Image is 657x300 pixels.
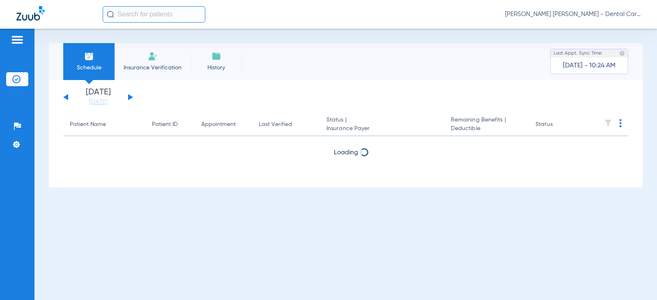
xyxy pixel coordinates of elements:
[201,120,236,129] div: Appointment
[444,113,529,136] th: Remaining Benefits |
[197,64,236,72] span: History
[121,64,184,72] span: Insurance Verification
[619,50,625,56] img: last sync help info
[201,120,246,129] div: Appointment
[11,35,24,45] img: hamburger-icon
[148,51,158,61] img: Manual Insurance Verification
[74,88,123,106] li: [DATE]
[70,120,139,129] div: Patient Name
[152,120,178,129] div: Patient ID
[259,120,313,129] div: Last Verified
[70,120,106,129] div: Patient Name
[16,6,45,21] img: Zuub Logo
[529,113,584,136] th: Status
[563,62,616,70] span: [DATE] - 10:24 AM
[604,119,612,127] img: filter.svg
[451,124,522,133] span: Deductible
[74,98,123,106] a: [DATE]
[152,120,188,129] div: Patient ID
[505,10,641,18] span: [PERSON_NAME] [PERSON_NAME] - Dental Care of [PERSON_NAME]
[320,113,444,136] th: Status |
[103,6,205,23] input: Search for patients
[326,124,438,133] span: Insurance Payer
[259,120,292,129] div: Last Verified
[211,51,221,61] img: History
[554,49,603,57] span: Last Appt. Sync Time:
[334,149,358,156] span: Loading
[619,119,622,127] img: group-dot-blue.svg
[69,64,108,72] span: Schedule
[107,11,114,18] img: Search Icon
[84,51,94,61] img: Schedule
